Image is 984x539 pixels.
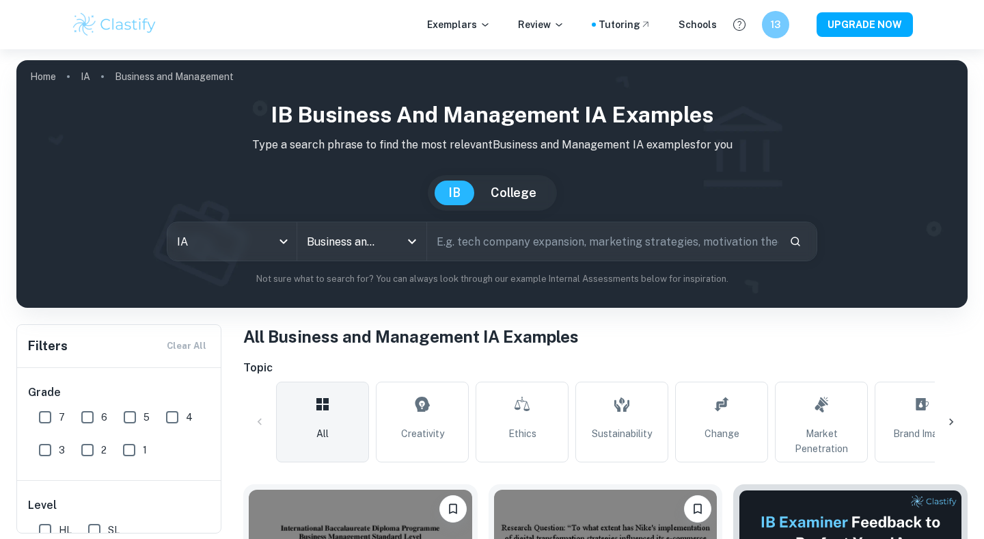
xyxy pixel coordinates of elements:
[427,222,778,261] input: E.g. tech company expansion, marketing strategies, motivation theories...
[508,426,536,441] span: Ethics
[28,384,211,401] h6: Grade
[27,98,957,131] h1: IB Business and Management IA examples
[27,137,957,153] p: Type a search phrase to find the most relevant Business and Management IA examples for you
[401,426,444,441] span: Creativity
[427,17,491,32] p: Exemplars
[28,497,211,514] h6: Level
[143,410,150,425] span: 5
[81,67,90,86] a: IA
[101,443,107,458] span: 2
[599,17,651,32] a: Tutoring
[684,495,711,523] button: Bookmark
[435,181,474,205] button: IB
[167,222,297,261] div: IA
[143,443,147,458] span: 1
[30,67,56,86] a: Home
[243,360,968,376] h6: Topic
[817,12,913,37] button: UPGRADE NOW
[59,443,65,458] span: 3
[243,324,968,349] h1: All Business and Management IA Examples
[705,426,739,441] span: Change
[518,17,564,32] p: Review
[762,11,789,38] button: 13
[402,232,422,251] button: Open
[71,11,158,38] img: Clastify logo
[477,181,550,205] button: College
[115,69,234,84] p: Business and Management
[768,17,784,32] h6: 13
[59,410,65,425] span: 7
[59,523,72,538] span: HL
[316,426,329,441] span: All
[27,272,957,286] p: Not sure what to search for? You can always look through our example Internal Assessments below f...
[108,523,120,538] span: SL
[784,230,807,253] button: Search
[728,13,751,36] button: Help and Feedback
[439,495,467,523] button: Bookmark
[893,426,949,441] span: Brand Image
[186,410,193,425] span: 4
[28,337,68,356] h6: Filters
[101,410,107,425] span: 6
[781,426,862,456] span: Market Penetration
[16,60,968,308] img: profile cover
[592,426,652,441] span: Sustainability
[679,17,717,32] a: Schools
